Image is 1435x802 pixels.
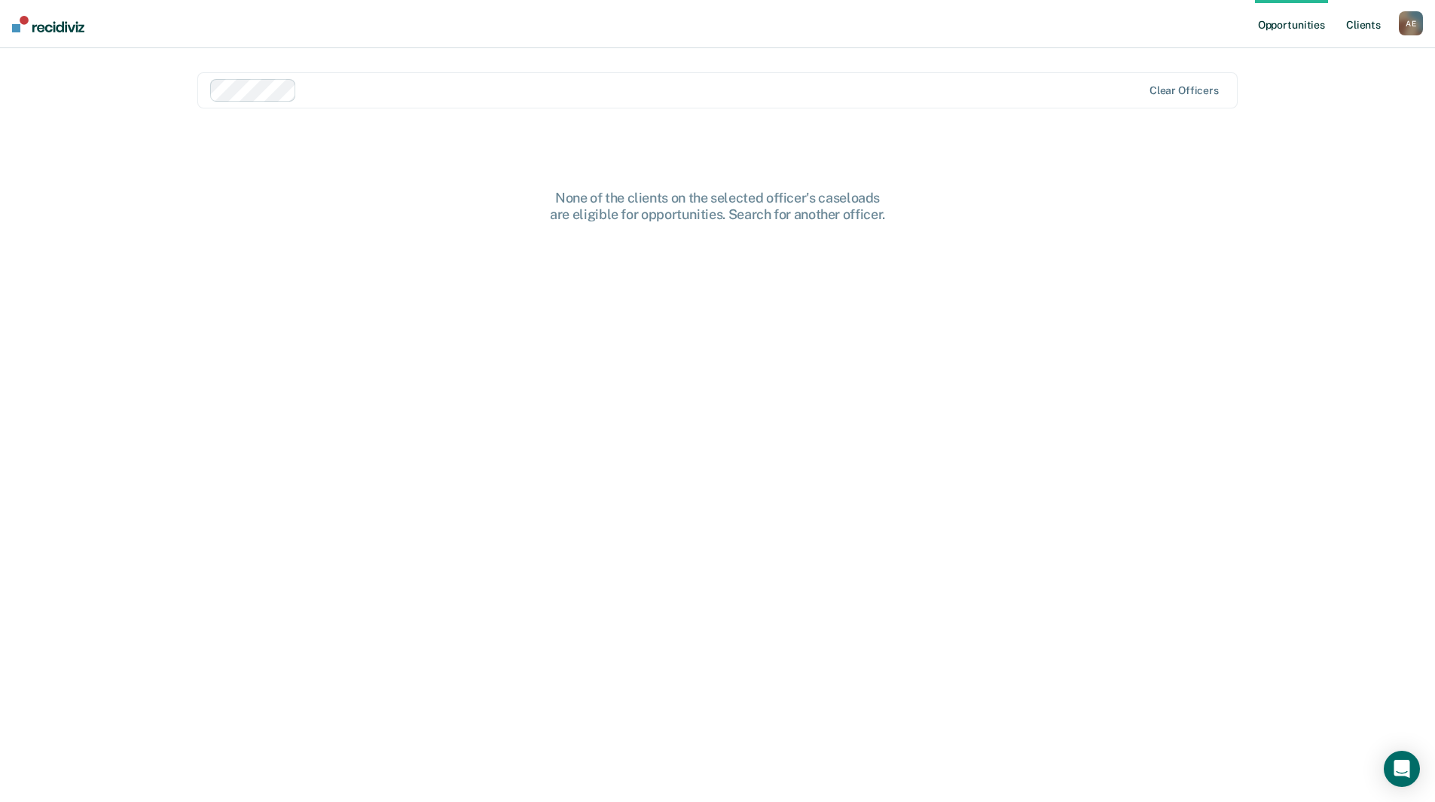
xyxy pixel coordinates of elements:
div: Clear officers [1150,84,1219,97]
div: A E [1399,11,1423,35]
img: Recidiviz [12,16,84,32]
div: Open Intercom Messenger [1384,751,1420,787]
button: AE [1399,11,1423,35]
div: None of the clients on the selected officer's caseloads are eligible for opportunities. Search fo... [477,190,959,222]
